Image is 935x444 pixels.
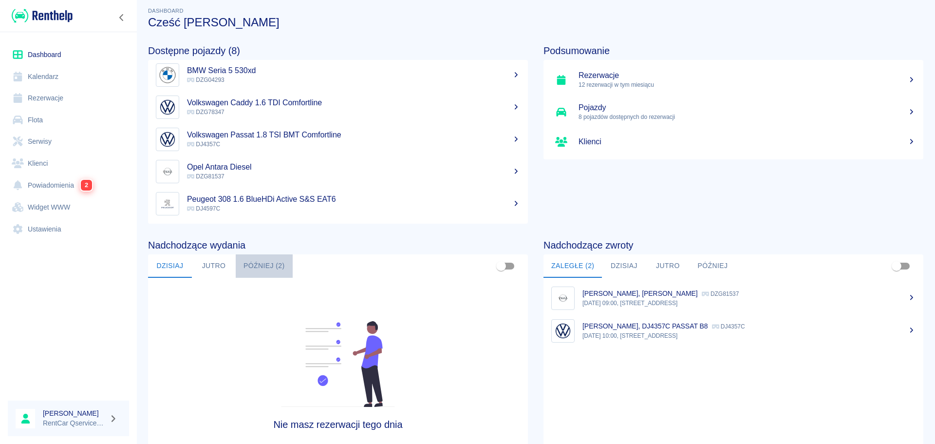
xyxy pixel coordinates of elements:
[187,77,224,83] span: DZG04293
[43,408,105,418] h6: [PERSON_NAME]
[579,137,916,147] h5: Klienci
[712,323,745,330] p: DJ4357C
[158,194,177,213] img: Image
[192,254,236,278] button: Jutro
[543,282,923,314] a: Image[PERSON_NAME], [PERSON_NAME] DZG81537[DATE] 09:00, [STREET_ADDRESS]
[12,8,73,24] img: Renthelp logo
[579,103,916,113] h5: Pojazdy
[582,322,708,330] p: [PERSON_NAME], DJ4357C PASSAT B8
[543,64,923,96] a: Rezerwacje12 rezerwacji w tym miesiącu
[148,91,528,123] a: ImageVolkswagen Caddy 1.6 TDI Comfortline DZG78347
[158,162,177,181] img: Image
[543,45,923,57] h4: Podsumowanie
[8,66,129,88] a: Kalendarz
[8,153,129,174] a: Klienci
[187,66,520,76] h5: BMW Seria 5 530xd
[582,299,916,308] p: [DATE] 09:00, [STREET_ADDRESS]
[690,254,735,278] button: Później
[543,128,923,155] a: Klienci
[187,109,224,116] span: DZG78347
[148,45,528,57] h4: Dostępne pojazdy (8)
[579,80,916,89] p: 12 rezerwacji w tym miesiącu
[148,188,528,220] a: ImagePeugeot 308 1.6 BlueHDi Active S&S EAT6 DJ4597C
[148,239,528,251] h4: Nadchodzące wydania
[148,59,528,91] a: ImageBMW Seria 5 530xd DZG04293
[8,8,73,24] a: Renthelp logo
[543,239,923,251] h4: Nadchodzące zwroty
[187,162,520,172] h5: Opel Antara Diesel
[8,218,129,240] a: Ustawienia
[543,96,923,128] a: Pojazdy8 pojazdów dostępnych do rezerwacji
[148,155,528,188] a: ImageOpel Antara Diesel DZG81537
[148,16,923,29] h3: Cześć [PERSON_NAME]
[492,257,510,275] span: Pokaż przypisane tylko do mnie
[582,290,698,297] p: [PERSON_NAME], [PERSON_NAME]
[196,419,481,430] h4: Nie masz rezerwacji tego dnia
[148,8,184,14] span: Dashboard
[275,321,401,407] img: Fleet
[543,254,602,278] button: Zaległe (2)
[8,174,129,196] a: Powiadomienia2
[187,98,520,108] h5: Volkswagen Caddy 1.6 TDI Comfortline
[158,66,177,84] img: Image
[543,314,923,347] a: Image[PERSON_NAME], DJ4357C PASSAT B8 DJ4357C[DATE] 10:00, [STREET_ADDRESS]
[114,11,129,24] button: Zwiń nawigację
[187,173,224,180] span: DZG81537
[187,130,520,140] h5: Volkswagen Passat 1.8 TSI BMT Comfortline
[187,194,520,204] h5: Peugeot 308 1.6 BlueHDi Active S&S EAT6
[158,130,177,149] img: Image
[554,289,572,308] img: Image
[81,180,92,191] span: 2
[646,254,690,278] button: Jutro
[579,113,916,121] p: 8 pojazdów dostępnych do rezerwacji
[158,98,177,116] img: Image
[43,418,105,428] p: RentCar Qservice Damar Parts
[702,290,739,297] p: DZG81537
[236,254,293,278] button: Później (2)
[148,254,192,278] button: Dzisiaj
[187,205,220,212] span: DJ4597C
[554,322,572,340] img: Image
[887,257,906,275] span: Pokaż przypisane tylko do mnie
[8,44,129,66] a: Dashboard
[8,109,129,131] a: Flota
[602,254,646,278] button: Dzisiaj
[579,71,916,80] h5: Rezerwacje
[148,123,528,155] a: ImageVolkswagen Passat 1.8 TSI BMT Comfortline DJ4357C
[8,87,129,109] a: Rezerwacje
[8,196,129,218] a: Widget WWW
[8,131,129,153] a: Serwisy
[187,141,220,148] span: DJ4357C
[582,331,916,340] p: [DATE] 10:00, [STREET_ADDRESS]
